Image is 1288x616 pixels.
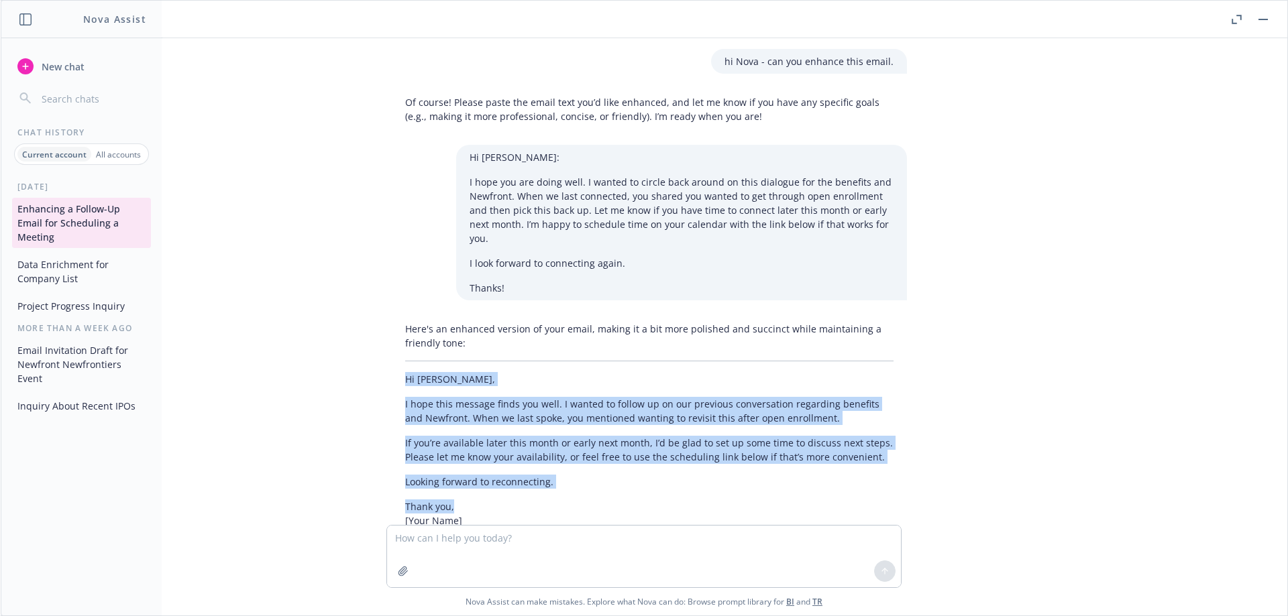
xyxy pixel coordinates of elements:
h1: Nova Assist [83,12,146,26]
a: TR [812,596,822,607]
p: Here's an enhanced version of your email, making it a bit more polished and succinct while mainta... [405,322,894,350]
p: If you’re available later this month or early next month, I’d be glad to set up some time to disc... [405,436,894,464]
p: Looking forward to reconnecting. [405,475,894,489]
p: hi Nova - can you enhance this email. [724,54,894,68]
p: I look forward to connecting again. [470,256,894,270]
p: Of course! Please paste the email text you’d like enhanced, and let me know if you have any speci... [405,95,894,123]
p: All accounts [96,149,141,160]
button: Inquiry About Recent IPOs [12,395,151,417]
button: New chat [12,54,151,78]
p: I hope this message finds you well. I wanted to follow up on our previous conversation regarding ... [405,397,894,425]
p: Thank you, [Your Name] [405,499,894,528]
p: I hope you are doing well. I wanted to circle back around on this dialogue for the benefits and N... [470,175,894,245]
p: Hi [PERSON_NAME], [405,372,894,386]
input: Search chats [39,89,146,108]
button: Project Progress Inquiry [12,295,151,317]
p: Hi [PERSON_NAME]: [470,150,894,164]
button: Email Invitation Draft for Newfront Newfrontiers Event [12,339,151,389]
a: BI [786,596,794,607]
p: Current account [22,149,87,160]
div: [DATE] [1,181,162,192]
div: More than a week ago [1,322,162,334]
span: Nova Assist can make mistakes. Explore what Nova can do: Browse prompt library for and [466,588,822,615]
button: Enhancing a Follow-Up Email for Scheduling a Meeting [12,198,151,248]
div: Chat History [1,127,162,138]
span: New chat [39,60,85,74]
p: Thanks! [470,281,894,295]
button: Data Enrichment for Company List [12,253,151,290]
